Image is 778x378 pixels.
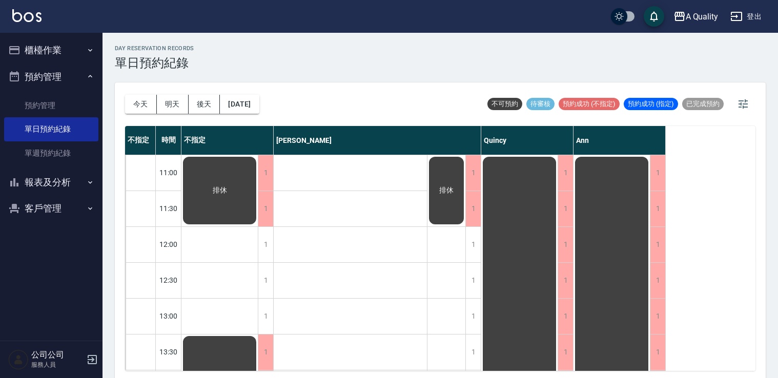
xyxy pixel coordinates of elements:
[4,195,98,222] button: 客戶管理
[115,45,194,52] h2: day Reservation records
[4,37,98,64] button: 櫃檯作業
[258,191,273,226] div: 1
[465,155,481,191] div: 1
[181,126,274,155] div: 不指定
[4,64,98,90] button: 預約管理
[4,117,98,141] a: 單日預約紀錄
[156,226,181,262] div: 12:00
[526,99,555,109] span: 待審核
[156,334,181,370] div: 13:30
[650,227,665,262] div: 1
[650,155,665,191] div: 1
[156,298,181,334] div: 13:00
[258,155,273,191] div: 1
[644,6,664,27] button: save
[650,334,665,370] div: 1
[189,95,220,114] button: 後天
[125,95,157,114] button: 今天
[465,227,481,262] div: 1
[31,350,84,360] h5: 公司公司
[4,169,98,196] button: 報表及分析
[211,186,229,195] span: 排休
[4,94,98,117] a: 預約管理
[559,99,620,109] span: 預約成功 (不指定)
[558,263,573,298] div: 1
[624,99,678,109] span: 預約成功 (指定)
[465,191,481,226] div: 1
[650,191,665,226] div: 1
[274,126,481,155] div: [PERSON_NAME]
[558,227,573,262] div: 1
[726,7,766,26] button: 登出
[465,299,481,334] div: 1
[650,299,665,334] div: 1
[12,9,42,22] img: Logo
[574,126,666,155] div: Ann
[157,95,189,114] button: 明天
[125,126,156,155] div: 不指定
[220,95,259,114] button: [DATE]
[258,334,273,370] div: 1
[558,299,573,334] div: 1
[686,10,719,23] div: A Quality
[258,227,273,262] div: 1
[156,126,181,155] div: 時間
[465,334,481,370] div: 1
[487,99,522,109] span: 不可預約
[558,155,573,191] div: 1
[258,263,273,298] div: 1
[481,126,574,155] div: Quincy
[682,99,724,109] span: 已完成預約
[465,263,481,298] div: 1
[258,299,273,334] div: 1
[156,262,181,298] div: 12:30
[650,263,665,298] div: 1
[115,56,194,70] h3: 單日預約紀錄
[558,191,573,226] div: 1
[8,349,29,370] img: Person
[437,186,456,195] span: 排休
[558,334,573,370] div: 1
[669,6,723,27] button: A Quality
[31,360,84,369] p: 服務人員
[4,141,98,165] a: 單週預約紀錄
[156,155,181,191] div: 11:00
[156,191,181,226] div: 11:30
